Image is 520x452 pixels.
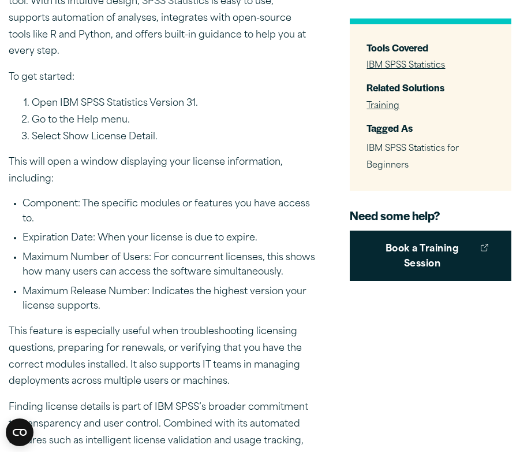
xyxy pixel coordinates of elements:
button: Open CMP widget [6,418,33,446]
a: Training [366,102,399,110]
li: Maximum Number of Users: For concurrent licenses, this shows how many users can access the softwa... [23,251,315,280]
p: To get started: [9,69,315,86]
h4: Need some help? [350,208,511,223]
a: Book a Training Session [350,231,511,281]
li: Maximum Release Number: Indicates the highest version your license supports. [23,285,315,314]
p: This feature is especially useful when troubleshooting licensing questions, preparing for renewal... [9,324,315,390]
h3: Tagged As [366,121,495,135]
li: Component: The specific modules or features you have access to. [23,197,315,227]
li: Select Show License Detail. [32,129,315,146]
h3: Related Solutions [366,81,495,94]
a: IBM SPSS Statistics [366,61,445,70]
li: Go to the Help menu. [32,112,315,129]
li: Expiration Date: When your license is due to expire. [23,231,315,246]
span: IBM SPSS Statistics for Beginners [366,145,459,170]
p: This will open a window displaying your license information, including: [9,154,315,188]
li: Open IBM SPSS Statistics Version 31. [32,95,315,112]
h3: Tools Covered [366,41,495,54]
